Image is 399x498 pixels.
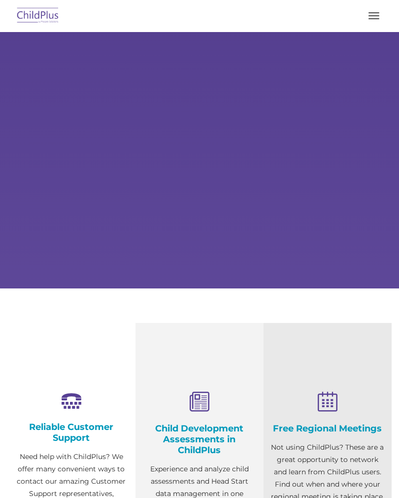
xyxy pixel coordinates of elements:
h4: Child Development Assessments in ChildPlus [143,423,256,456]
h4: Reliable Customer Support [15,422,128,443]
img: ChildPlus by Procare Solutions [15,4,61,28]
h4: Free Regional Meetings [271,423,384,434]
